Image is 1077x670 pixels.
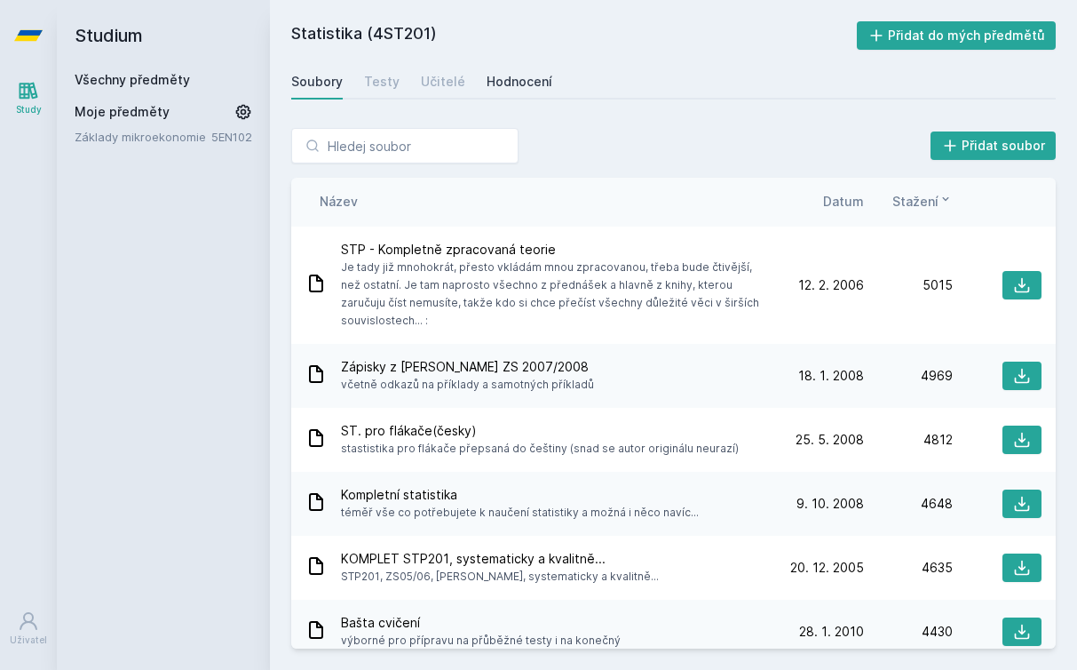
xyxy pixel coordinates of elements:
[364,64,400,100] a: Testy
[341,440,739,458] span: stastistika pro flákače přepsaná do češtiny (snad se autor originálu neurazí)
[864,431,953,449] div: 4812
[341,486,699,504] span: Kompletní statistika
[796,431,864,449] span: 25. 5. 2008
[864,559,953,577] div: 4635
[10,634,47,647] div: Uživatel
[857,21,1057,50] button: Přidat do mých předmětů
[16,103,42,116] div: Study
[75,128,211,146] a: Základy mikroekonomie
[341,376,594,394] span: včetně odkazů na příklady a samotných příkladů
[864,367,953,385] div: 4969
[796,495,864,513] span: 9. 10. 2008
[341,550,659,568] span: KOMPLET STP201, systematicky a kvalitně...
[798,276,864,294] span: 12. 2. 2006
[341,241,768,259] span: STP - Kompletně zpracovaná teorie
[892,192,953,211] button: Stažení
[341,422,739,440] span: ST. pro flákače(česky)
[864,623,953,641] div: 4430
[364,73,400,91] div: Testy
[341,259,768,330] span: Je tady již mnohokrát, přesto vkládám mnou zpracovanou, třeba bude čtivější, než ostatní. Je tam ...
[75,72,190,87] a: Všechny předměty
[291,128,519,164] input: Hledej soubor
[4,602,53,656] a: Uživatel
[790,559,864,577] span: 20. 12. 2005
[930,132,1057,160] button: Přidat soubor
[421,64,465,100] a: Učitelé
[211,130,252,144] a: 5EN102
[341,632,621,650] span: výborné pro přípravu na přůběžné testy i na konečný
[341,504,699,522] span: téměř vše co potřebujete k naučení statistiky a možná i něco navíc...
[864,495,953,513] div: 4648
[4,71,53,125] a: Study
[892,192,938,211] span: Stažení
[798,367,864,385] span: 18. 1. 2008
[864,276,953,294] div: 5015
[823,192,864,211] button: Datum
[421,73,465,91] div: Učitelé
[487,64,552,100] a: Hodnocení
[75,103,170,121] span: Moje předměty
[291,73,343,91] div: Soubory
[799,623,864,641] span: 28. 1. 2010
[487,73,552,91] div: Hodnocení
[320,192,358,211] button: Název
[341,568,659,586] span: STP201, ZS05/06, [PERSON_NAME], systematicky a kvalitně...
[341,614,621,632] span: Bašta cvičení
[291,21,857,50] h2: Statistika (4ST201)
[291,64,343,100] a: Soubory
[341,358,594,376] span: Zápisky z [PERSON_NAME] ZS 2007/2008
